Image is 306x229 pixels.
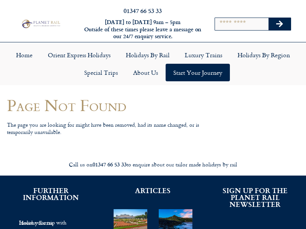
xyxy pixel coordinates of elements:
a: Special Trips [76,64,125,81]
h2: FURTHER INFORMATION [11,187,91,201]
a: Holidays by Rail [118,46,177,64]
h1: Page Not Found [7,96,200,114]
div: Call us on to enquire about our tailor made holidays by rail [4,161,302,168]
h2: ARTICLES [114,187,193,194]
h2: SIGN UP FOR THE PLANET RAIL NEWSLETTER [215,187,295,208]
p: The page you are looking for might have been removed, had its name changed, or is temporarily una... [7,121,200,135]
a: Orient Express Holidays [40,46,118,64]
a: About Us [125,64,166,81]
a: Home [8,46,40,64]
button: Search [269,18,291,30]
nav: Menu [4,46,302,81]
strong: 01347 66 53 33 [93,160,127,168]
a: Holidays by Region [230,46,298,64]
a: Start your Journey [166,64,230,81]
h6: [DATE] to [DATE] 9am – 5pm Outside of these times please leave a message on our 24/7 enquiry serv... [83,19,202,40]
a: 01347 66 53 33 [124,6,162,15]
img: Planet Rail Train Holidays Logo [20,19,61,29]
a: Insure your trip with Holiday Extras [11,216,91,229]
a: Luxury Trains [177,46,230,64]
